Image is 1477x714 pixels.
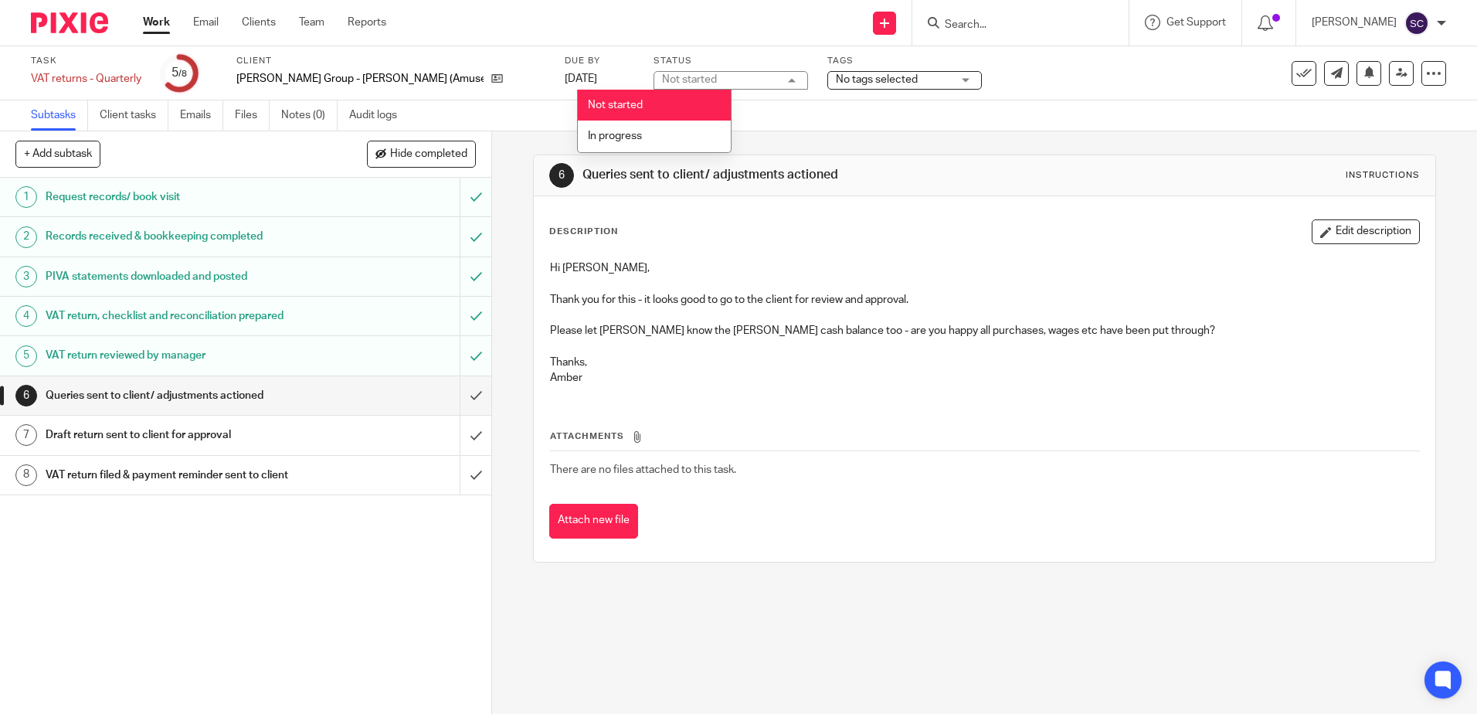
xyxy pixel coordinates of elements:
[15,385,37,406] div: 6
[143,15,170,30] a: Work
[550,464,736,475] span: There are no files attached to this task.
[550,323,1418,338] p: Please let [PERSON_NAME] know the [PERSON_NAME] cash balance too - are you happy all purchases, w...
[1312,219,1420,244] button: Edit description
[46,225,311,248] h1: Records received & bookkeeping completed
[46,185,311,209] h1: Request records/ book visit
[31,55,141,67] label: Task
[654,55,808,67] label: Status
[349,100,409,131] a: Audit logs
[549,504,638,539] button: Attach new file
[100,100,168,131] a: Client tasks
[1404,11,1429,36] img: svg%3E
[15,141,100,167] button: + Add subtask
[565,55,634,67] label: Due by
[565,73,597,84] span: [DATE]
[550,432,624,440] span: Attachments
[236,55,545,67] label: Client
[31,71,141,87] div: VAT returns - Quarterly
[15,226,37,248] div: 2
[1312,15,1397,30] p: [PERSON_NAME]
[549,226,618,238] p: Description
[550,370,1418,386] p: Amber
[171,64,187,82] div: 5
[836,74,918,85] span: No tags selected
[390,148,467,161] span: Hide completed
[281,100,338,131] a: Notes (0)
[1346,169,1420,182] div: Instructions
[943,19,1082,32] input: Search
[46,384,311,407] h1: Queries sent to client/ adjustments actioned
[299,15,324,30] a: Team
[46,423,311,447] h1: Draft return sent to client for approval
[15,305,37,327] div: 4
[178,70,187,78] small: /8
[550,292,1418,308] p: Thank you for this - it looks good to go to the client for review and approval.
[15,266,37,287] div: 3
[582,167,1017,183] h1: Queries sent to client/ adjustments actioned
[15,186,37,208] div: 1
[588,100,643,110] span: Not started
[31,100,88,131] a: Subtasks
[15,464,37,486] div: 8
[15,345,37,367] div: 5
[46,304,311,328] h1: VAT return, checklist and reconciliation prepared
[588,131,642,141] span: In progress
[827,55,982,67] label: Tags
[180,100,223,131] a: Emails
[193,15,219,30] a: Email
[31,12,108,33] img: Pixie
[236,71,484,87] p: [PERSON_NAME] Group - [PERSON_NAME] (Amusements) Ltd
[662,74,717,85] div: Not started
[549,163,574,188] div: 6
[550,355,1418,370] p: Thanks,
[15,424,37,446] div: 7
[235,100,270,131] a: Files
[348,15,386,30] a: Reports
[46,344,311,367] h1: VAT return reviewed by manager
[1166,17,1226,28] span: Get Support
[46,265,311,288] h1: PIVA statements downloaded and posted
[46,464,311,487] h1: VAT return filed & payment reminder sent to client
[367,141,476,167] button: Hide completed
[242,15,276,30] a: Clients
[550,260,1418,276] p: Hi [PERSON_NAME],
